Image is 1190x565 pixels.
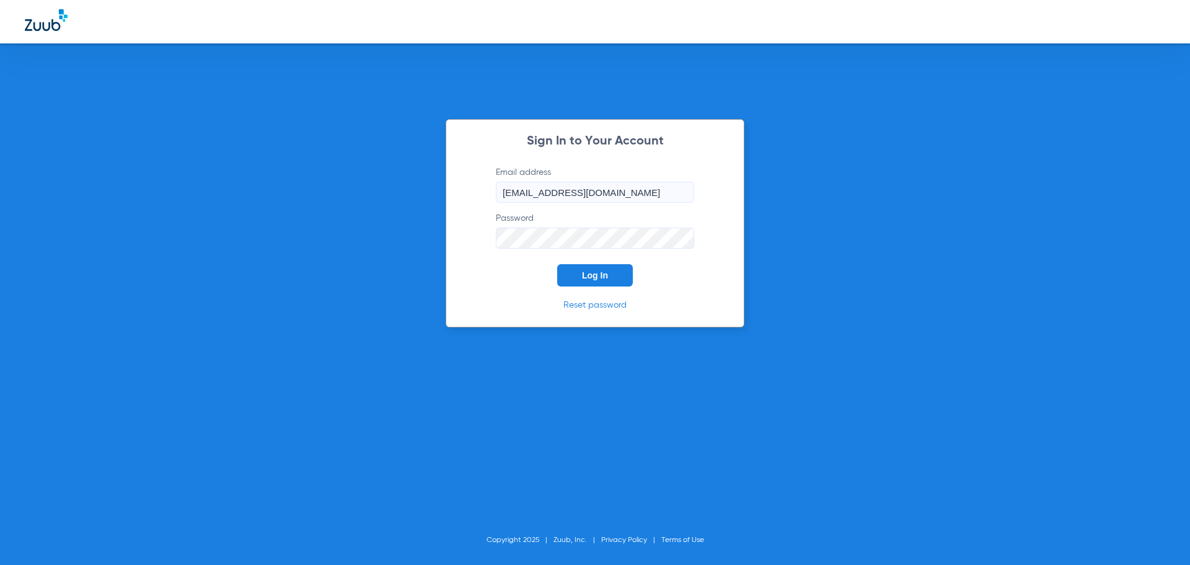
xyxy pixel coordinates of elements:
[496,182,694,203] input: Email address
[477,135,713,148] h2: Sign In to Your Account
[496,212,694,249] label: Password
[496,166,694,203] label: Email address
[563,301,627,309] a: Reset password
[601,536,647,544] a: Privacy Policy
[557,264,633,287] button: Log In
[661,536,704,544] a: Terms of Use
[487,534,553,546] li: Copyright 2025
[25,9,68,31] img: Zuub Logo
[582,270,608,280] span: Log In
[553,534,601,546] li: Zuub, Inc.
[496,228,694,249] input: Password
